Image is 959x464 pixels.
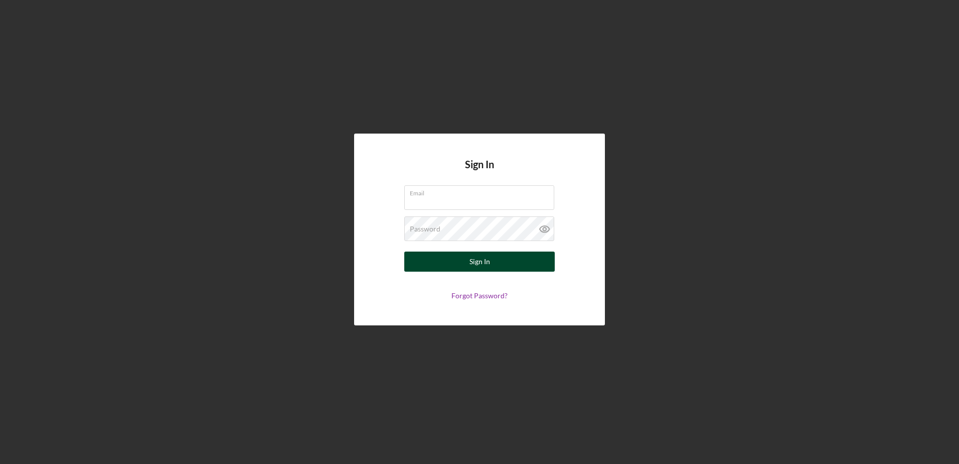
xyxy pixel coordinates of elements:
label: Password [410,225,440,233]
div: Sign In [469,252,490,272]
a: Forgot Password? [451,291,508,300]
button: Sign In [404,252,555,272]
label: Email [410,186,554,197]
h4: Sign In [465,159,494,185]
